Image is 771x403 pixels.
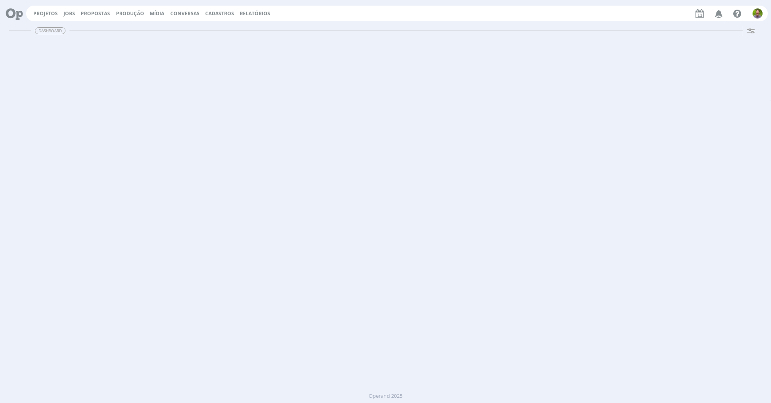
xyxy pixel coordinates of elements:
[753,8,763,18] img: T
[170,10,200,17] a: Conversas
[114,10,147,17] button: Produção
[61,10,78,17] button: Jobs
[147,10,167,17] button: Mídia
[81,10,110,17] span: Propostas
[168,10,202,17] button: Conversas
[33,10,58,17] a: Projetos
[35,27,65,34] span: Dashboard
[78,10,112,17] button: Propostas
[205,10,234,17] span: Cadastros
[203,10,237,17] button: Cadastros
[150,10,164,17] a: Mídia
[240,10,270,17] a: Relatórios
[237,10,273,17] button: Relatórios
[31,10,60,17] button: Projetos
[116,10,144,17] a: Produção
[63,10,75,17] a: Jobs
[752,6,763,20] button: T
